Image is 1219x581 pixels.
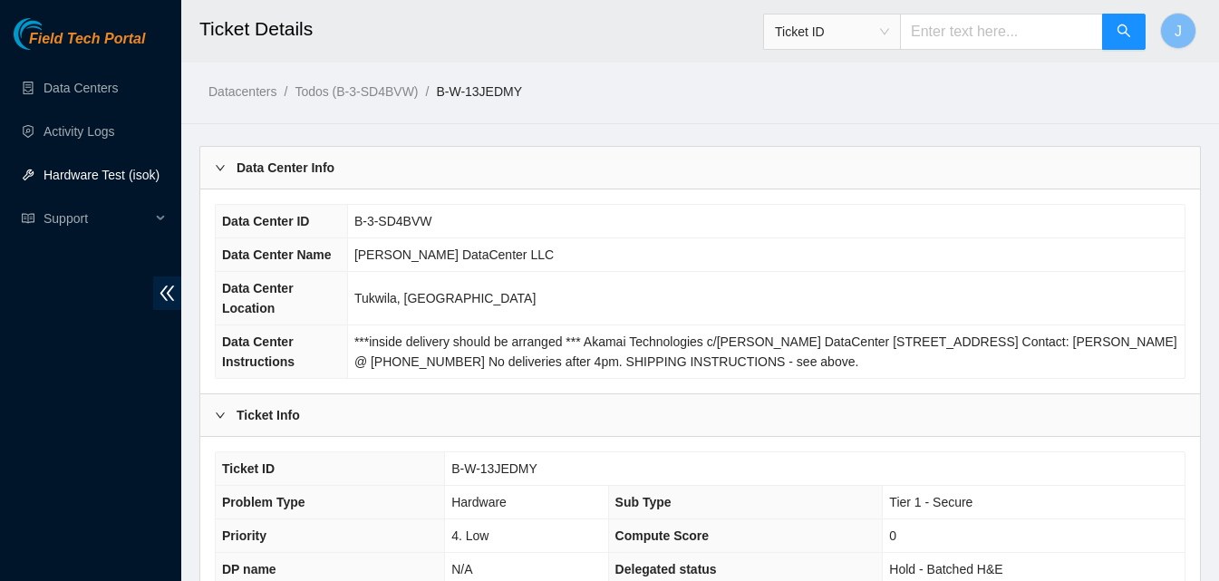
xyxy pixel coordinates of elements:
a: B-W-13JEDMY [436,84,522,99]
span: double-left [153,276,181,310]
a: Hardware Test (isok) [44,168,160,182]
span: Hardware [451,495,507,509]
span: 4. Low [451,528,489,543]
span: search [1117,24,1131,41]
a: Activity Logs [44,124,115,139]
input: Enter text here... [900,14,1103,50]
button: search [1102,14,1146,50]
img: Akamai Technologies [14,18,92,50]
span: Ticket ID [222,461,275,476]
span: Data Center Location [222,281,294,315]
span: Hold - Batched H&E [889,562,1002,576]
span: B-W-13JEDMY [451,461,537,476]
span: right [215,162,226,173]
span: DP name [222,562,276,576]
span: Tier 1 - Secure [889,495,972,509]
span: right [215,410,226,421]
span: Ticket ID [775,18,889,45]
a: Datacenters [208,84,276,99]
span: Data Center ID [222,214,309,228]
span: Delegated status [615,562,717,576]
span: Problem Type [222,495,305,509]
a: Data Centers [44,81,118,95]
span: ***inside delivery should be arranged *** Akamai Technologies c/[PERSON_NAME] DataCenter [STREET_... [354,334,1177,369]
a: Todos (B-3-SD4BVW) [295,84,418,99]
span: 0 [889,528,896,543]
span: / [426,84,430,99]
a: Akamai TechnologiesField Tech Portal [14,33,145,56]
b: Data Center Info [237,158,334,178]
span: N/A [451,562,472,576]
span: read [22,212,34,225]
span: [PERSON_NAME] DataCenter LLC [354,247,554,262]
span: Support [44,200,150,237]
button: J [1160,13,1196,49]
span: J [1175,20,1182,43]
span: Field Tech Portal [29,31,145,48]
span: Tukwila, [GEOGRAPHIC_DATA] [354,291,536,305]
div: Ticket Info [200,394,1200,436]
span: Sub Type [615,495,672,509]
span: Priority [222,528,266,543]
span: Compute Score [615,528,709,543]
span: Data Center Name [222,247,332,262]
span: B-3-SD4BVW [354,214,432,228]
span: / [284,84,287,99]
div: Data Center Info [200,147,1200,189]
span: Data Center Instructions [222,334,295,369]
b: Ticket Info [237,405,300,425]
